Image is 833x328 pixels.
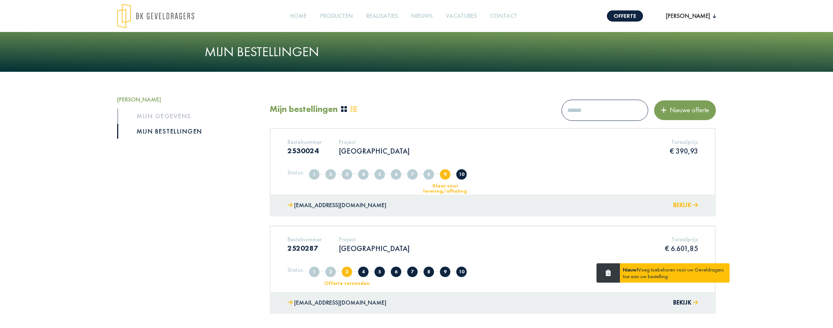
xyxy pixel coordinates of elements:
[358,169,369,180] span: Offerte in overleg
[287,146,322,155] h3: 2530024
[415,183,476,193] div: Klaar voor levering/afhaling
[125,128,132,135] img: icon
[652,10,716,22] button: [PERSON_NAME]
[287,169,304,176] h5: Status:
[408,8,435,25] a: Nieuws
[620,263,730,283] div: Voeg toebehoren voor uw Geveldragers toe aan uw bestelling
[667,106,709,114] span: Nieuwe offerte
[391,267,401,277] span: Offerte goedgekeurd
[287,298,386,308] a: [EMAIL_ADDRESS][DOMAIN_NAME]
[652,10,663,22] img: dummypic.png
[117,109,258,123] a: iconMijn gegevens
[287,244,322,253] h3: 2520287
[124,112,133,121] img: icon
[391,169,401,180] span: Offerte goedgekeurd
[374,267,385,277] span: Offerte afgekeurd
[342,169,352,180] span: Offerte verzonden
[456,267,467,277] span: Geleverd/afgehaald
[456,169,467,180] span: Geleverd/afgehaald
[316,280,378,286] div: Offerte verzonden
[287,236,322,243] h5: Bestelnummer
[317,8,356,25] a: Producten
[407,169,418,180] span: In productie
[339,146,410,156] p: [GEOGRAPHIC_DATA]
[287,266,304,273] h5: Status:
[287,138,322,145] h5: Bestelnummer
[443,8,480,25] a: Vacatures
[339,236,410,243] h5: Project
[374,169,385,180] span: Offerte afgekeurd
[117,96,258,103] h5: [PERSON_NAME]
[665,244,698,253] p: € 6.601,85
[339,244,410,253] p: [GEOGRAPHIC_DATA]
[607,10,643,22] a: Offerte
[287,200,386,211] a: [EMAIL_ADDRESS][DOMAIN_NAME]
[270,104,338,115] h2: Mijn bestellingen
[663,12,713,20] span: [PERSON_NAME]
[424,267,434,277] span: In nabehandeling
[440,169,450,180] span: Klaar voor levering/afhaling
[117,124,258,139] a: iconMijn bestellingen
[309,169,319,180] span: Aangemaakt
[342,267,352,277] span: Offerte verzonden
[117,4,194,28] img: logo
[623,266,638,273] strong: Nieuw!
[673,298,698,308] button: Bekijk
[670,138,698,145] h5: Totaalprijs
[407,267,418,277] span: In productie
[325,169,336,180] span: Volledig
[424,169,434,180] span: In nabehandeling
[670,146,698,156] p: € 390,93
[358,267,369,277] span: Offerte in overleg
[339,138,410,145] h5: Project
[325,267,336,277] span: Volledig
[654,100,716,120] button: Nieuwe offerte
[440,267,450,277] span: Klaar voor levering/afhaling
[487,8,520,25] a: Contact
[665,236,698,243] h5: Totaalprijs
[363,8,401,25] a: Realisaties
[309,267,319,277] span: Aangemaakt
[205,44,628,60] h1: Mijn bestellingen
[287,8,310,25] a: Home
[673,200,698,211] button: Bekijk
[637,107,642,113] img: search.svg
